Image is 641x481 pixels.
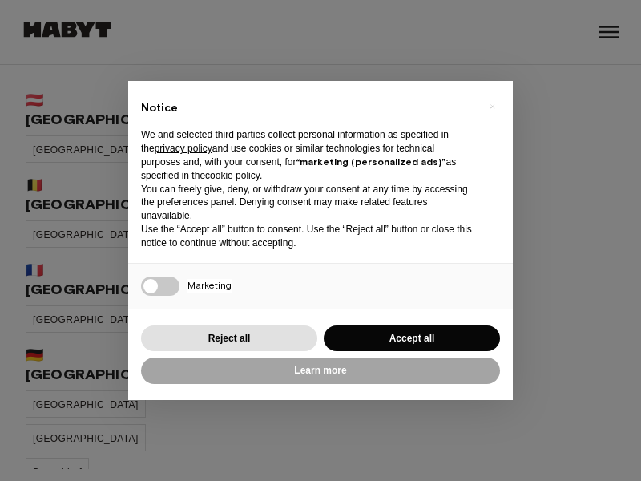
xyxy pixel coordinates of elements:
[187,279,232,293] span: Marketing
[141,223,474,250] p: Use the “Accept all” button to consent. Use the “Reject all” button or close this notice to conti...
[205,170,260,181] a: cookie policy
[141,128,474,182] p: We and selected third parties collect personal information as specified in the and use cookies or...
[155,143,212,154] a: privacy policy
[490,97,495,116] span: ×
[141,100,474,116] h2: Notice
[296,156,445,168] strong: “marketing (personalized ads)”
[141,325,317,352] button: Reject all
[141,358,500,384] button: Learn more
[141,183,474,223] p: You can freely give, deny, or withdraw your consent at any time by accessing the preferences pane...
[324,325,500,352] button: Accept all
[479,94,505,119] button: Close this notice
